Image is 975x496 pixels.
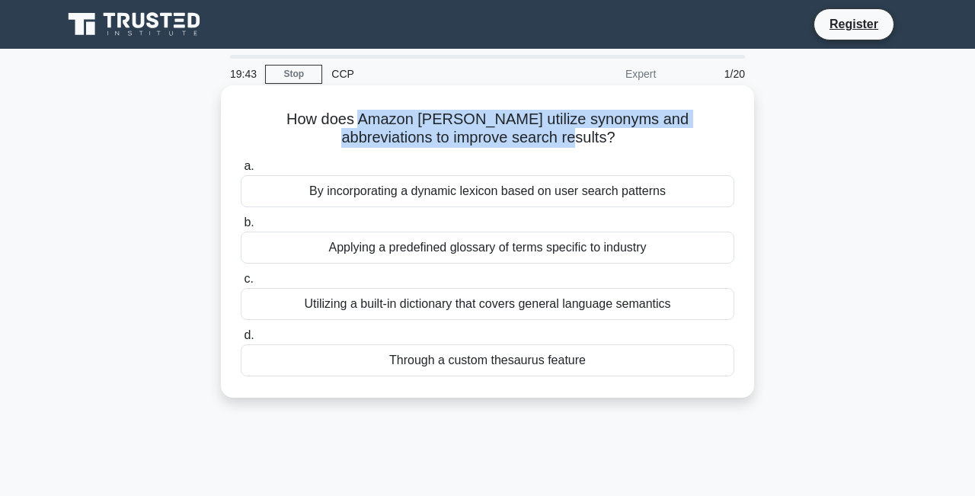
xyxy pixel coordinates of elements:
[322,59,532,89] div: CCP
[244,159,254,172] span: a.
[265,65,322,84] a: Stop
[241,288,734,320] div: Utilizing a built-in dictionary that covers general language semantics
[241,175,734,207] div: By incorporating a dynamic lexicon based on user search patterns
[244,216,254,229] span: b.
[241,232,734,264] div: Applying a predefined glossary of terms specific to industry
[239,110,736,148] h5: How does Amazon [PERSON_NAME] utilize synonyms and abbreviations to improve search results?
[221,59,265,89] div: 19:43
[244,272,253,285] span: c.
[244,328,254,341] span: d.
[665,59,754,89] div: 1/20
[241,344,734,376] div: Through a custom thesaurus feature
[532,59,665,89] div: Expert
[820,14,887,34] a: Register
